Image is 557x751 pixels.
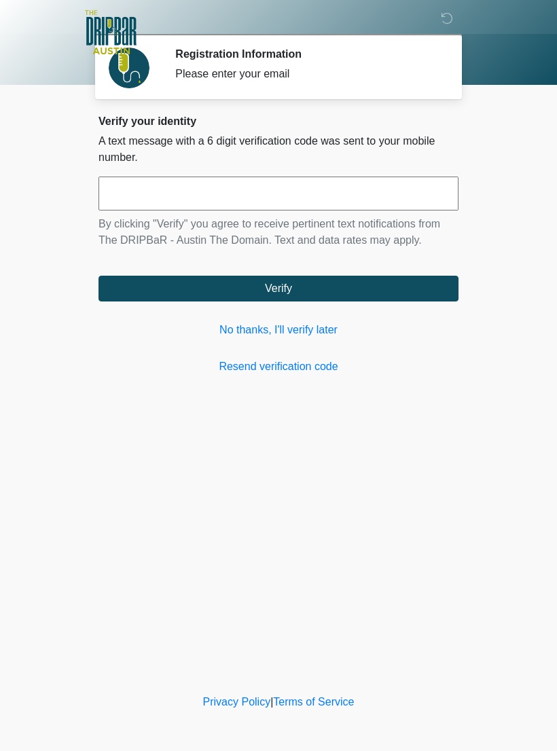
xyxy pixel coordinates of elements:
a: Privacy Policy [203,696,271,708]
img: Agent Avatar [109,48,149,88]
p: A text message with a 6 digit verification code was sent to your mobile number. [98,133,459,166]
a: | [270,696,273,708]
a: Terms of Service [273,696,354,708]
img: The DRIPBaR - Austin The Domain Logo [85,10,137,54]
h2: Verify your identity [98,115,459,128]
p: By clicking "Verify" you agree to receive pertinent text notifications from The DRIPBaR - Austin ... [98,216,459,249]
div: Please enter your email [175,66,438,82]
a: Resend verification code [98,359,459,375]
button: Verify [98,276,459,301]
a: No thanks, I'll verify later [98,322,459,338]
